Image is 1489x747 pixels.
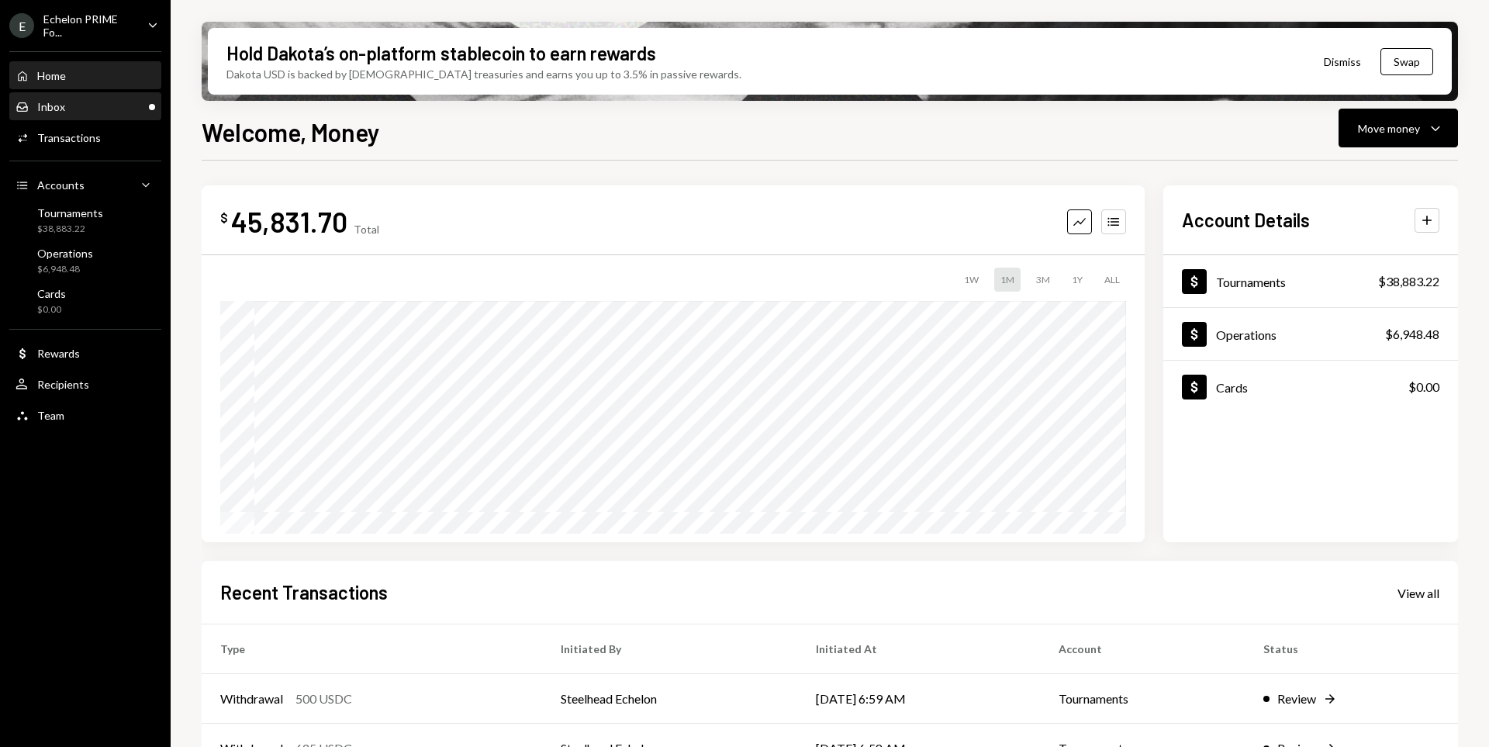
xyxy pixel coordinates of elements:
div: Team [37,409,64,422]
h2: Account Details [1182,207,1310,233]
th: Status [1245,624,1458,674]
div: Total [354,223,379,236]
a: Home [9,61,161,89]
a: Accounts [9,171,161,199]
th: Account [1040,624,1245,674]
button: Dismiss [1304,43,1380,80]
div: 1Y [1066,268,1089,292]
a: View all [1397,584,1439,601]
div: 1M [994,268,1021,292]
td: Steelhead Echelon [542,674,797,724]
th: Type [202,624,542,674]
div: $38,883.22 [1378,272,1439,291]
button: Move money [1339,109,1458,147]
td: Tournaments [1040,674,1245,724]
div: Inbox [37,100,65,113]
th: Initiated At [797,624,1040,674]
div: View all [1397,586,1439,601]
div: $0.00 [1408,378,1439,396]
div: Hold Dakota’s on-platform stablecoin to earn rewards [226,40,656,66]
div: ALL [1098,268,1126,292]
td: [DATE] 6:59 AM [797,674,1040,724]
div: $6,948.48 [37,263,93,276]
div: Operations [37,247,93,260]
a: Tournaments$38,883.22 [1163,255,1458,307]
div: 3M [1030,268,1056,292]
div: 500 USDC [295,690,352,708]
a: Tournaments$38,883.22 [9,202,161,239]
div: 45,831.70 [231,204,347,239]
h2: Recent Transactions [220,579,388,605]
a: Cards$0.00 [1163,361,1458,413]
h1: Welcome, Money [202,116,380,147]
div: Dakota USD is backed by [DEMOGRAPHIC_DATA] treasuries and earns you up to 3.5% in passive rewards. [226,66,741,82]
div: $6,948.48 [1385,325,1439,344]
div: Withdrawal [220,690,283,708]
a: Recipients [9,370,161,398]
div: $0.00 [37,303,66,316]
a: Team [9,401,161,429]
div: Review [1277,690,1316,708]
div: Move money [1358,120,1420,137]
a: Operations$6,948.48 [1163,308,1458,360]
a: Cards$0.00 [9,282,161,320]
div: Accounts [37,178,85,192]
div: $38,883.22 [37,223,103,236]
div: Cards [37,287,66,300]
div: Tournaments [1216,275,1286,289]
div: Recipients [37,378,89,391]
div: $ [220,210,228,226]
div: E [9,13,34,38]
a: Rewards [9,339,161,367]
div: 1W [958,268,985,292]
button: Swap [1380,48,1433,75]
div: Cards [1216,380,1248,395]
div: Rewards [37,347,80,360]
a: Inbox [9,92,161,120]
a: Operations$6,948.48 [9,242,161,279]
div: Tournaments [37,206,103,220]
div: Echelon PRIME Fo... [43,12,135,39]
div: Operations [1216,327,1277,342]
div: Home [37,69,66,82]
a: Transactions [9,123,161,151]
th: Initiated By [542,624,797,674]
div: Transactions [37,131,101,144]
